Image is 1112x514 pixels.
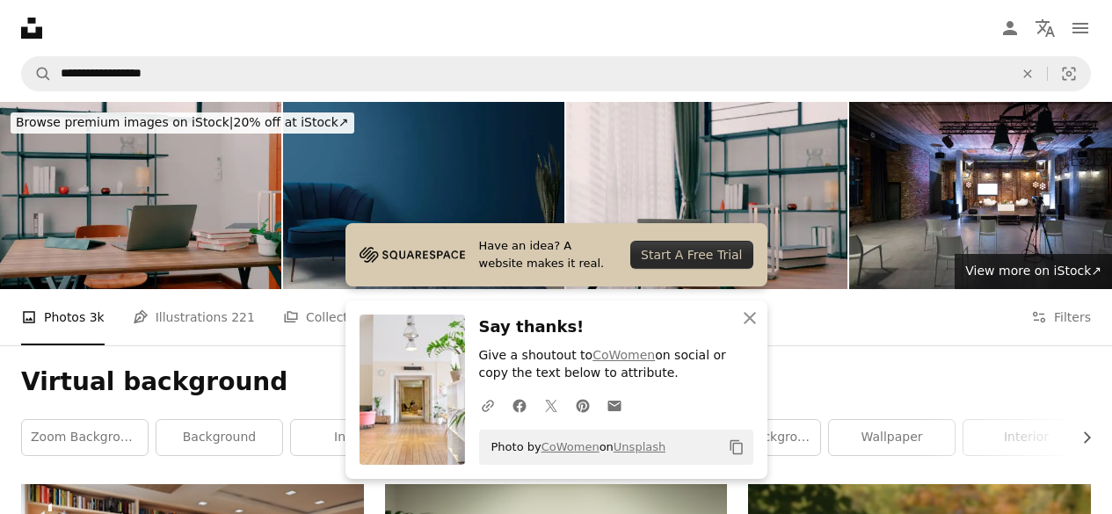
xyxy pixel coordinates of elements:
[614,440,665,453] a: Unsplash
[360,242,465,268] img: file-1705255347840-230a6ab5bca9image
[1071,420,1091,455] button: scroll list to the right
[1031,289,1091,345] button: Filters
[133,289,255,345] a: Illustrations 221
[541,440,600,453] a: CoWomen
[1048,57,1090,90] button: Visual search
[283,102,564,289] img: Retro living room interior design
[231,308,255,327] span: 221
[592,348,655,362] a: CoWomen
[22,57,52,90] button: Search Unsplash
[535,387,567,423] a: Share on Twitter
[1008,57,1047,90] button: Clear
[630,241,752,269] div: Start A Free Trial
[479,315,753,340] h3: Say thanks!
[21,56,1091,91] form: Find visuals sitewide
[992,11,1028,46] a: Log in / Sign up
[291,420,417,455] a: indoor
[21,366,1091,398] h1: Virtual background
[566,102,847,289] img: Table with Laptop and Studying Supplies, Ready for Upcoming Online Class.
[599,387,630,423] a: Share over email
[504,387,535,423] a: Share on Facebook
[963,420,1089,455] a: interior
[345,223,767,286] a: Have an idea? A website makes it real.Start A Free Trial
[21,18,42,39] a: Home — Unsplash
[479,347,753,382] p: Give a shoutout to on social or copy the text below to attribute.
[567,387,599,423] a: Share on Pinterest
[955,254,1112,289] a: View more on iStock↗
[479,237,617,272] span: Have an idea? A website makes it real.
[1028,11,1063,46] button: Language
[156,420,282,455] a: background
[483,433,666,461] span: Photo by on
[22,420,148,455] a: zoom background
[829,420,955,455] a: wallpaper
[11,112,354,134] div: 20% off at iStock ↗
[1063,11,1098,46] button: Menu
[16,115,233,129] span: Browse premium images on iStock |
[722,432,752,462] button: Copy to clipboard
[965,264,1101,278] span: View more on iStock ↗
[283,289,407,345] a: Collections 1.3M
